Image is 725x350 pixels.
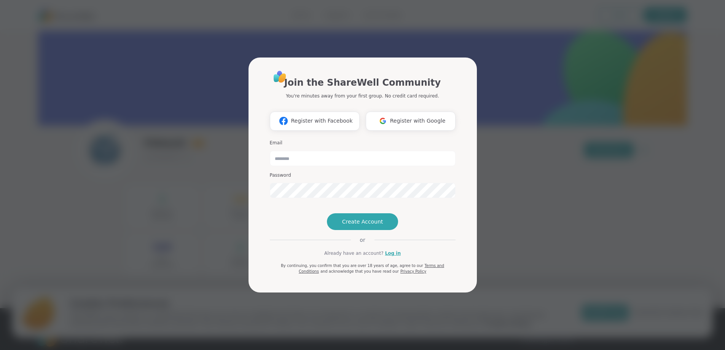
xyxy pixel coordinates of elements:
button: Create Account [327,213,398,230]
span: By continuing, you confirm that you are over 18 years of age, agree to our [281,264,423,268]
span: Register with Facebook [291,117,352,125]
span: and acknowledge that you have read our [320,269,399,273]
p: You're minutes away from your first group. No credit card required. [286,93,439,99]
button: Register with Google [366,112,456,131]
span: or [351,236,374,244]
a: Log in [385,250,401,257]
img: ShareWell Logomark [276,114,291,128]
h3: Email [270,140,456,146]
span: Create Account [342,218,383,225]
img: ShareWell Logo [271,68,288,85]
span: Register with Google [390,117,446,125]
button: Register with Facebook [270,112,360,131]
h1: Join the ShareWell Community [284,76,441,89]
img: ShareWell Logomark [376,114,390,128]
h3: Password [270,172,456,179]
a: Privacy Policy [400,269,426,273]
span: Already have an account? [324,250,384,257]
